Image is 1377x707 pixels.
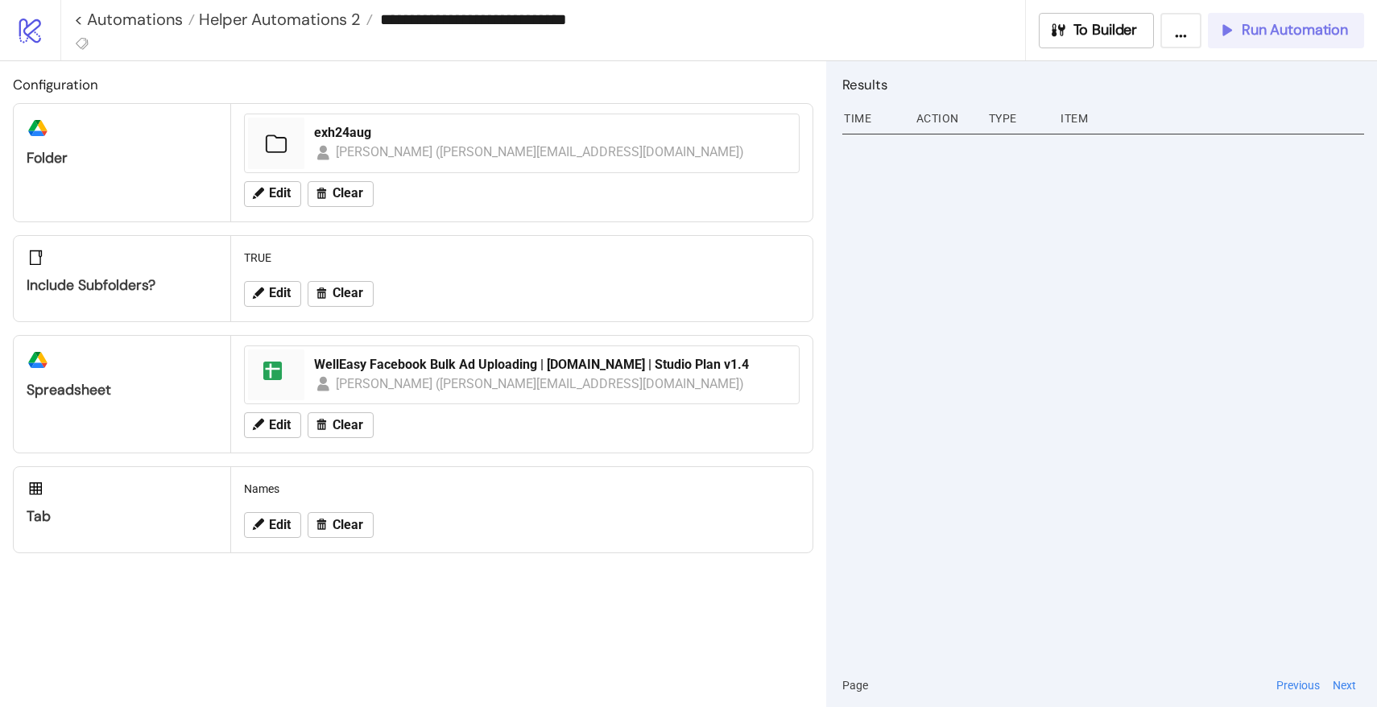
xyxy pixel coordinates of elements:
[244,512,301,538] button: Edit
[195,11,373,27] a: Helper Automations 2
[269,186,291,201] span: Edit
[269,286,291,300] span: Edit
[27,276,217,295] div: Include subfolders?
[842,103,904,134] div: Time
[1272,676,1325,694] button: Previous
[842,676,868,694] span: Page
[333,418,363,432] span: Clear
[27,381,217,399] div: Spreadsheet
[244,181,301,207] button: Edit
[27,149,217,167] div: Folder
[269,518,291,532] span: Edit
[314,124,789,142] div: exh24aug
[336,142,745,162] div: [PERSON_NAME] ([PERSON_NAME][EMAIL_ADDRESS][DOMAIN_NAME])
[1328,676,1361,694] button: Next
[336,374,745,394] div: [PERSON_NAME] ([PERSON_NAME][EMAIL_ADDRESS][DOMAIN_NAME])
[308,412,374,438] button: Clear
[1039,13,1155,48] button: To Builder
[1208,13,1364,48] button: Run Automation
[308,512,374,538] button: Clear
[195,9,361,30] span: Helper Automations 2
[308,281,374,307] button: Clear
[333,186,363,201] span: Clear
[314,356,789,374] div: WellEasy Facebook Bulk Ad Uploading | [DOMAIN_NAME] | Studio Plan v1.4
[27,507,217,526] div: Tab
[333,286,363,300] span: Clear
[915,103,976,134] div: Action
[1160,13,1201,48] button: ...
[244,281,301,307] button: Edit
[1059,103,1364,134] div: Item
[308,181,374,207] button: Clear
[842,74,1364,95] h2: Results
[244,412,301,438] button: Edit
[238,242,806,273] div: TRUE
[238,473,806,504] div: Names
[987,103,1048,134] div: Type
[13,74,813,95] h2: Configuration
[333,518,363,532] span: Clear
[269,418,291,432] span: Edit
[1073,21,1138,39] span: To Builder
[74,11,195,27] a: < Automations
[1242,21,1348,39] span: Run Automation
